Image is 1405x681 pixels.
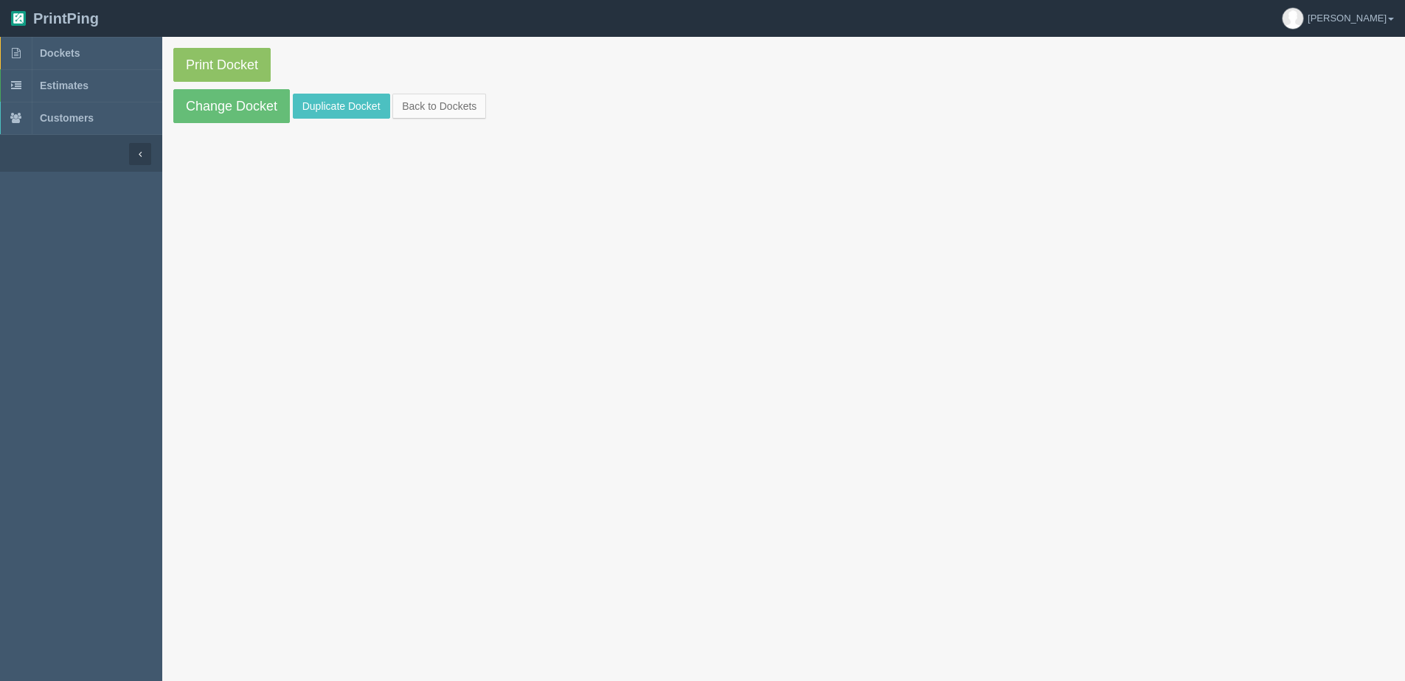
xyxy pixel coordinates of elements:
img: avatar_default-7531ab5dedf162e01f1e0bb0964e6a185e93c5c22dfe317fb01d7f8cd2b1632c.jpg [1283,8,1303,29]
a: Back to Dockets [392,94,486,119]
a: Print Docket [173,48,271,82]
span: Estimates [40,80,89,91]
span: Customers [40,112,94,124]
span: Dockets [40,47,80,59]
img: logo-3e63b451c926e2ac314895c53de4908e5d424f24456219fb08d385ab2e579770.png [11,11,26,26]
a: Change Docket [173,89,290,123]
a: Duplicate Docket [293,94,390,119]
